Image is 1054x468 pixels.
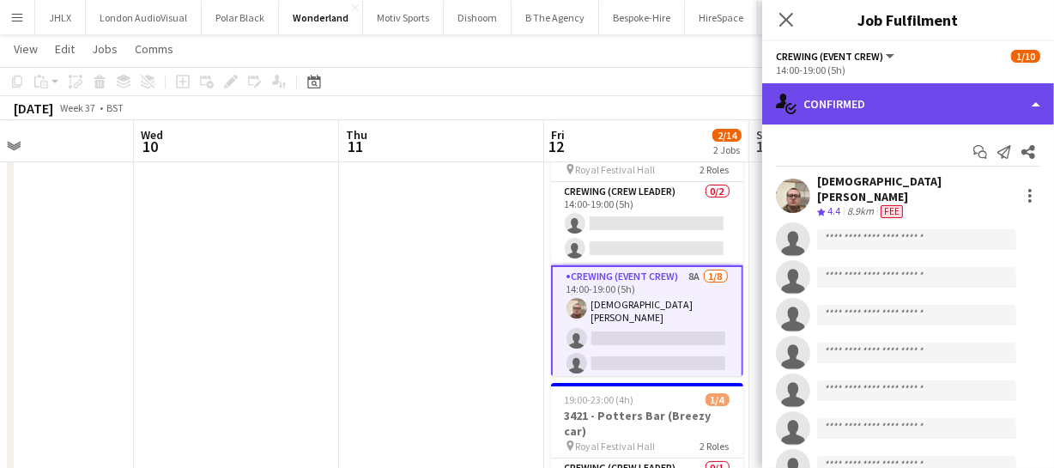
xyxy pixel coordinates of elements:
div: [DEMOGRAPHIC_DATA][PERSON_NAME] [817,173,1013,204]
button: London AudioVisual [86,1,202,34]
a: Comms [128,38,180,60]
div: 8.9km [844,204,877,219]
span: 2 Roles [700,440,730,453]
span: 2/14 [712,129,742,142]
span: Wed [141,127,163,143]
span: 12 [548,137,565,156]
button: Polar Black [202,1,279,34]
span: 1/10 [1011,50,1040,63]
button: Dishoom [444,1,512,34]
button: JHLX [35,1,86,34]
div: Confirmed [762,83,1054,125]
span: 19:00-23:00 (4h) [565,393,634,406]
span: Royal Festival Hall [576,163,656,176]
span: Edit [55,41,75,57]
a: Jobs [85,38,124,60]
span: Jobs [92,41,118,57]
div: Crew has different fees then in role [877,204,906,219]
h3: Job Fulfilment [762,9,1054,31]
a: Edit [48,38,82,60]
button: Motiv Sports [363,1,444,34]
app-job-card: 14:00-19:00 (5h)1/103421 - [GEOGRAPHIC_DATA] Royal Festival Hall2 RolesCrewing (Crew Leader)0/214... [551,122,743,376]
div: [DATE] [14,100,53,117]
a: View [7,38,45,60]
button: B The Agency [512,1,599,34]
span: 13 [754,137,775,156]
button: Gee Studios [758,1,838,34]
span: 4.4 [827,204,840,217]
app-card-role: Crewing (Crew Leader)0/214:00-19:00 (5h) [551,182,743,265]
span: Week 37 [57,101,100,114]
h3: 3421 - Potters Bar (Breezy car) [551,408,743,439]
span: Fee [881,205,903,218]
div: BST [106,101,124,114]
span: Sat [756,127,775,143]
span: Thu [346,127,367,143]
span: Royal Festival Hall [576,440,656,453]
div: 14:00-19:00 (5h) [776,64,1040,76]
button: HireSpace [685,1,758,34]
button: Bespoke-Hire [599,1,685,34]
span: 2 Roles [700,163,730,176]
span: Fri [551,127,565,143]
span: 11 [343,137,367,156]
button: Wonderland [279,1,363,34]
span: 1/4 [706,393,730,406]
button: Crewing (Event Crew) [776,50,897,63]
span: Crewing (Event Crew) [776,50,883,63]
span: Comms [135,41,173,57]
span: View [14,41,38,57]
div: 2 Jobs [713,143,741,156]
span: 10 [138,137,163,156]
